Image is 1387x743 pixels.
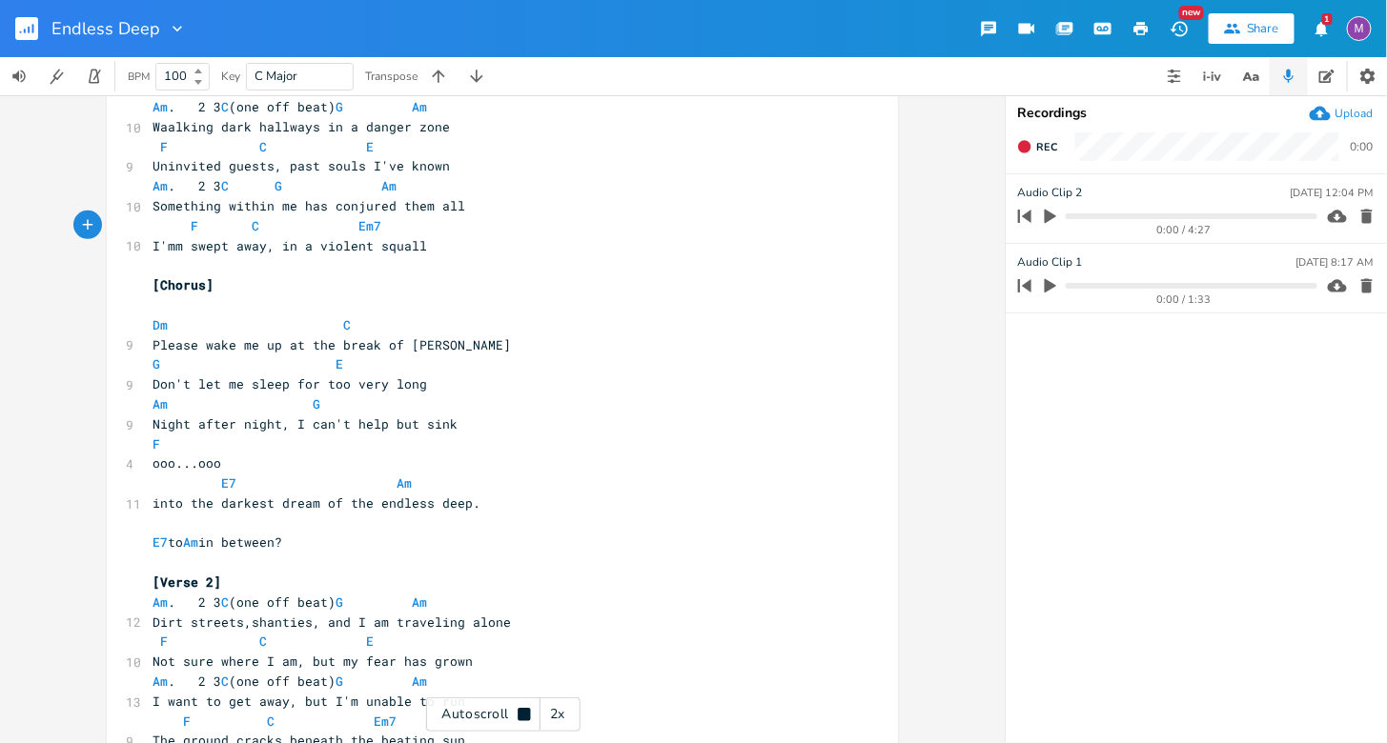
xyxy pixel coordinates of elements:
[365,70,418,82] div: Transpose
[153,593,435,611] span: . 2 3 (one off beat)
[1017,253,1082,271] span: Audio Clip 1
[153,653,473,670] span: Not sure where I am, but my fear has grown
[153,177,404,194] span: . 2 3
[153,454,221,472] span: ooo...ooo
[1347,16,1372,41] div: melindameshad
[255,68,297,85] span: C Major
[153,98,435,115] span: . 2 3 (one off beat)
[1291,188,1374,198] div: [DATE] 12:04 PM
[366,138,374,155] span: E
[153,118,450,135] span: Waalking dark hallways in a danger zone
[221,474,236,492] span: E7
[128,71,150,82] div: BPM
[153,355,160,372] span: G
[153,533,282,551] span: to in between?
[191,217,198,234] span: F
[153,197,465,214] span: Something within me has conjured them all
[51,20,160,37] span: Endless Deep
[153,177,168,194] span: Am
[397,474,412,492] span: Am
[221,98,229,115] span: C
[426,697,581,732] div: Autoscroll
[1010,131,1065,162] button: Rec
[160,138,168,155] span: F
[343,316,351,333] span: C
[1050,225,1317,235] div: 0:00 / 4:27
[313,395,320,412] span: G
[153,98,168,115] span: Am
[336,673,343,690] span: G
[1209,13,1295,44] button: Share
[153,395,168,412] span: Am
[1310,103,1374,124] button: Upload
[183,533,198,551] span: Am
[153,415,458,432] span: Night after night, I can't help but sink
[1247,20,1279,37] div: Share
[259,138,267,155] span: C
[183,713,191,730] span: F
[275,177,282,194] span: G
[381,177,397,194] span: Am
[374,713,397,730] span: Em7
[1302,11,1340,46] button: 1
[153,673,168,690] span: Am
[366,633,374,650] span: E
[1160,11,1198,46] button: New
[336,593,343,611] span: G
[160,633,168,650] span: F
[153,375,427,392] span: Don't let me sleep for too very long
[221,593,229,611] span: C
[336,355,343,372] span: E
[358,217,381,234] span: Em7
[1017,107,1376,120] div: Recordings
[541,697,575,732] div: 2x
[221,673,229,690] span: C
[1036,140,1057,154] span: Rec
[259,633,267,650] span: C
[1296,257,1374,268] div: [DATE] 8:17 AM
[153,435,160,452] span: F
[1017,184,1082,202] span: Audio Clip 2
[1322,13,1333,25] div: 1
[412,98,427,115] span: Am
[1347,7,1372,50] button: M
[153,276,214,293] span: [Chorus]
[153,336,511,353] span: Please wake me up at the break of [PERSON_NAME]
[267,713,275,730] span: C
[252,217,259,234] span: C
[153,673,435,690] span: . 2 3 (one off beat)
[1351,141,1374,152] div: 0:00
[153,693,465,710] span: I want to get away, but I'm unable to run
[221,70,240,82] div: Key
[153,157,450,174] span: Uninvited guests, past souls I've known
[1050,294,1317,305] div: 0:00 / 1:33
[153,533,168,551] span: E7
[1179,6,1204,20] div: New
[412,593,427,611] span: Am
[153,316,168,333] span: Dm
[336,98,343,115] span: G
[1336,106,1374,121] div: Upload
[153,593,168,611] span: Am
[412,673,427,690] span: Am
[221,177,229,194] span: C
[153,613,511,631] span: Dirt streets,shanties, and I am traveling alone
[153,237,427,254] span: I'mm swept away, in a violent squall
[153,573,221,591] span: [Verse 2]
[153,494,480,512] span: into the darkest dream of the endless deep.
